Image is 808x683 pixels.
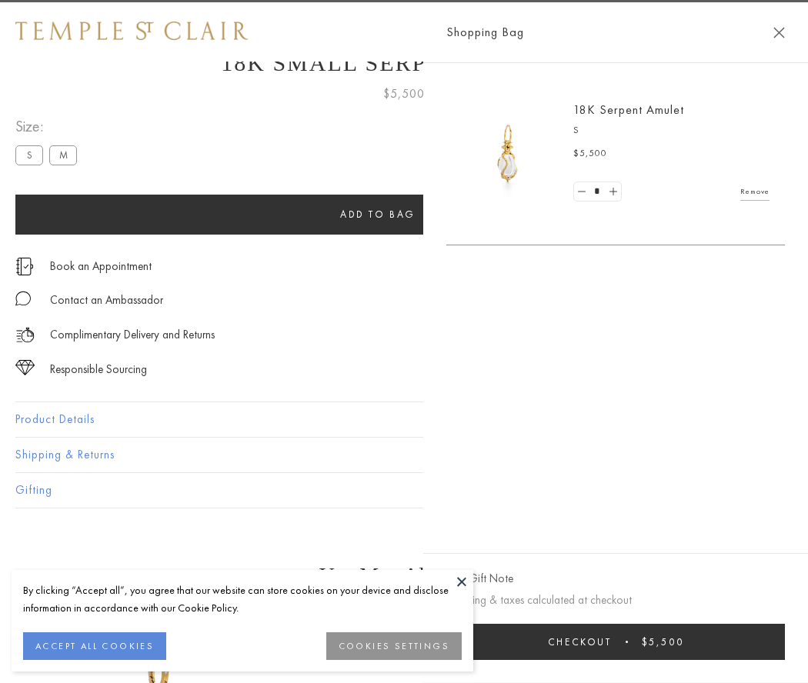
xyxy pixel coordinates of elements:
div: Contact an Ambassador [50,291,163,310]
img: icon_sourcing.svg [15,360,35,375]
span: Shopping Bag [446,22,524,42]
button: Gifting [15,473,793,508]
button: Shipping & Returns [15,438,793,472]
span: Size: [15,114,83,139]
label: M [49,145,77,165]
button: Add to bag [15,195,740,235]
a: Book an Appointment [50,258,152,275]
h3: You May Also Like [38,563,770,588]
img: icon_delivery.svg [15,325,35,345]
a: Set quantity to 0 [574,182,589,202]
p: Complimentary Delivery and Returns [50,325,215,345]
span: $5,500 [573,146,607,162]
p: Shipping & taxes calculated at checkout [446,591,785,610]
h1: 18K Small Serpent Amulet [15,50,793,76]
a: Remove [740,183,770,200]
label: S [15,145,43,165]
img: Temple St. Clair [15,22,248,40]
img: MessageIcon-01_2.svg [15,291,31,306]
span: $5,500 [383,84,425,104]
button: Product Details [15,402,793,437]
div: By clicking “Accept all”, you agree that our website can store cookies on your device and disclos... [23,581,462,617]
button: Checkout $5,500 [446,624,785,660]
span: Checkout [548,635,612,648]
button: Close Shopping Bag [773,27,785,38]
img: P51836-E11SERPPV [462,108,554,200]
a: Set quantity to 2 [605,182,620,202]
button: COOKIES SETTINGS [326,632,462,660]
span: Add to bag [340,208,416,221]
span: $5,500 [642,635,684,648]
div: Responsible Sourcing [50,360,147,379]
button: ACCEPT ALL COOKIES [23,632,166,660]
a: 18K Serpent Amulet [573,102,684,118]
p: S [573,123,770,138]
button: Add Gift Note [446,569,513,588]
img: icon_appointment.svg [15,258,34,275]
